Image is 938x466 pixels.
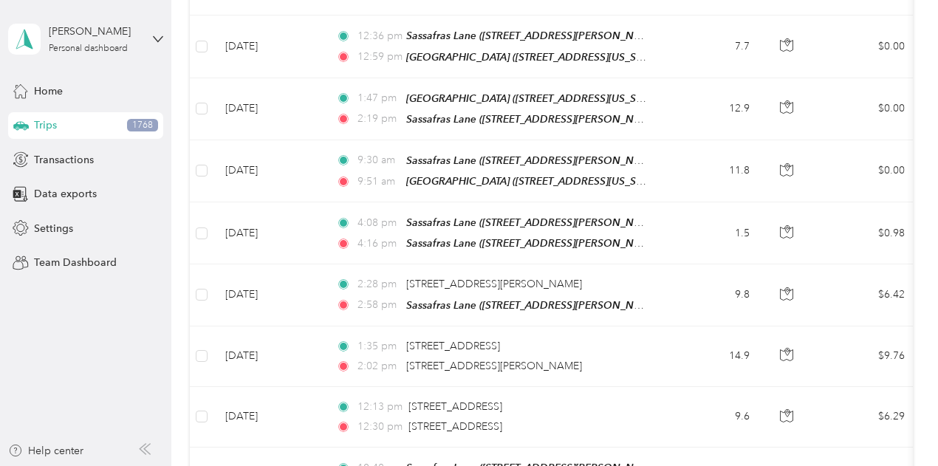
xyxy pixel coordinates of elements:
[34,221,73,236] span: Settings
[406,299,880,312] span: Sassafras Lane ([STREET_ADDRESS][PERSON_NAME][US_STATE], [GEOGRAPHIC_DATA], [US_STATE])
[127,119,158,132] span: 1768
[357,276,400,292] span: 2:28 pm
[213,16,324,78] td: [DATE]
[357,28,400,44] span: 12:36 pm
[357,358,400,374] span: 2:02 pm
[213,387,324,448] td: [DATE]
[406,154,880,167] span: Sassafras Lane ([STREET_ADDRESS][PERSON_NAME][US_STATE], [GEOGRAPHIC_DATA], [US_STATE])
[357,49,400,65] span: 12:59 pm
[34,83,63,99] span: Home
[406,278,582,290] span: [STREET_ADDRESS][PERSON_NAME]
[408,420,502,433] span: [STREET_ADDRESS]
[34,117,57,133] span: Trips
[49,24,141,39] div: [PERSON_NAME]
[406,175,830,188] span: [GEOGRAPHIC_DATA] ([STREET_ADDRESS][US_STATE], [GEOGRAPHIC_DATA], [US_STATE])
[213,140,324,202] td: [DATE]
[664,78,761,140] td: 12.9
[213,326,324,387] td: [DATE]
[357,174,400,190] span: 9:51 am
[406,51,830,64] span: [GEOGRAPHIC_DATA] ([STREET_ADDRESS][US_STATE], [GEOGRAPHIC_DATA], [US_STATE])
[406,216,880,229] span: Sassafras Lane ([STREET_ADDRESS][PERSON_NAME][US_STATE], [GEOGRAPHIC_DATA], [US_STATE])
[406,92,830,105] span: [GEOGRAPHIC_DATA] ([STREET_ADDRESS][US_STATE], [GEOGRAPHIC_DATA], [US_STATE])
[213,202,324,264] td: [DATE]
[406,237,880,250] span: Sassafras Lane ([STREET_ADDRESS][PERSON_NAME][US_STATE], [GEOGRAPHIC_DATA], [US_STATE])
[357,236,400,252] span: 4:16 pm
[213,78,324,140] td: [DATE]
[357,215,400,231] span: 4:08 pm
[813,326,917,387] td: $9.76
[813,264,917,326] td: $6.42
[813,78,917,140] td: $0.00
[49,44,128,53] div: Personal dashboard
[406,113,880,126] span: Sassafras Lane ([STREET_ADDRESS][PERSON_NAME][US_STATE], [GEOGRAPHIC_DATA], [US_STATE])
[34,152,94,168] span: Transactions
[664,202,761,264] td: 1.5
[664,140,761,202] td: 11.8
[357,90,400,106] span: 1:47 pm
[664,387,761,448] td: 9.6
[406,360,582,372] span: [STREET_ADDRESS][PERSON_NAME]
[34,255,117,270] span: Team Dashboard
[357,152,400,168] span: 9:30 am
[34,186,97,202] span: Data exports
[855,383,938,466] iframe: Everlance-gr Chat Button Frame
[813,16,917,78] td: $0.00
[357,338,400,354] span: 1:35 pm
[813,140,917,202] td: $0.00
[664,326,761,387] td: 14.9
[357,297,400,313] span: 2:58 pm
[664,264,761,326] td: 9.8
[213,264,324,326] td: [DATE]
[813,202,917,264] td: $0.98
[406,30,880,42] span: Sassafras Lane ([STREET_ADDRESS][PERSON_NAME][US_STATE], [GEOGRAPHIC_DATA], [US_STATE])
[357,111,400,127] span: 2:19 pm
[406,340,500,352] span: [STREET_ADDRESS]
[357,419,403,435] span: 12:30 pm
[813,387,917,448] td: $6.29
[8,443,83,459] button: Help center
[408,400,502,413] span: [STREET_ADDRESS]
[357,399,403,415] span: 12:13 pm
[664,16,761,78] td: 7.7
